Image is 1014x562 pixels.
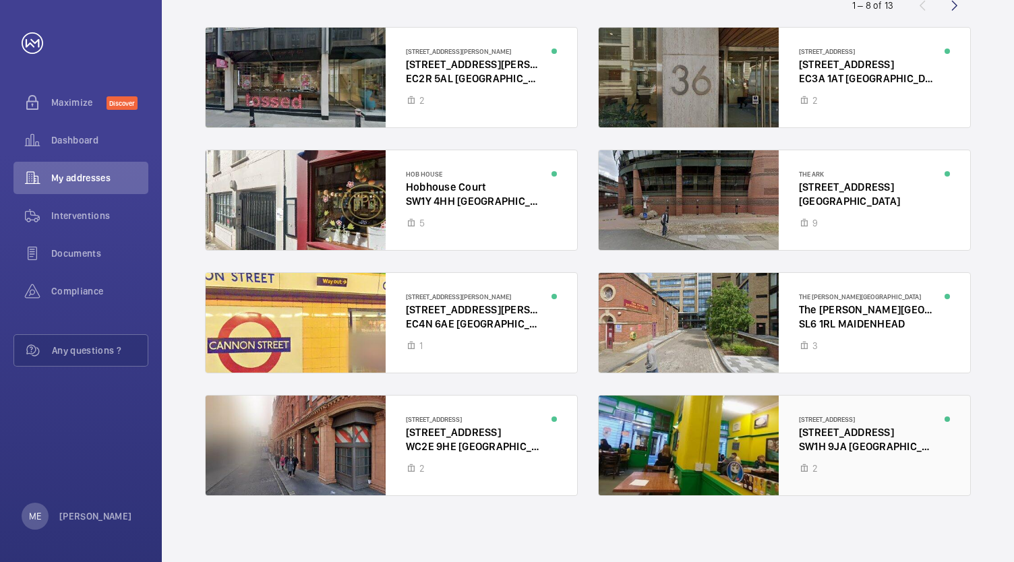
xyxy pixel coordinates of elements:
span: Documents [51,247,148,260]
span: Discover [107,96,138,110]
span: Maximize [51,96,107,109]
p: ME [29,509,41,523]
span: Compliance [51,284,148,298]
span: Interventions [51,209,148,222]
p: [PERSON_NAME] [59,509,132,523]
span: Dashboard [51,133,148,147]
span: Any questions ? [52,344,148,357]
span: My addresses [51,171,148,185]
